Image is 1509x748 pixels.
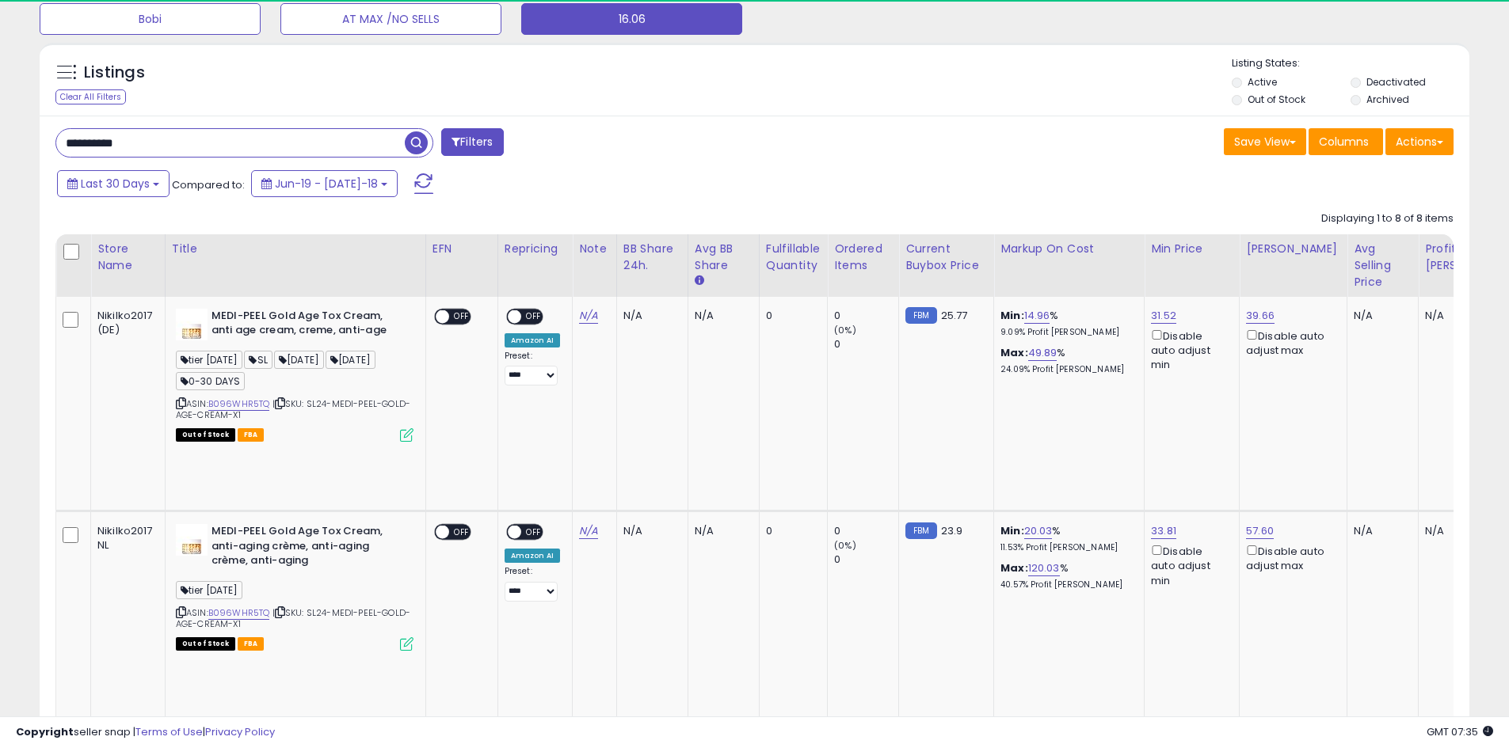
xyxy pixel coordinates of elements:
[1151,327,1227,373] div: Disable auto adjust min
[275,176,378,192] span: Jun-19 - [DATE]-18
[251,170,398,197] button: Jun-19 - [DATE]-18
[176,351,243,369] span: tier [DATE]
[1000,523,1024,538] b: Min:
[1000,560,1028,575] b: Max:
[1366,93,1409,106] label: Archived
[1309,128,1383,155] button: Columns
[244,351,272,369] span: SL
[695,524,747,538] div: N/A
[176,606,411,630] span: | SKU: SL24-MEDI-PEEL-GOLD-AGE-CREAM-X1
[505,333,560,347] div: Amazon AI
[211,309,404,342] b: MEDI-PEEL Gold Age Tox Cream, anti age cream, creme, anti-age
[176,524,208,556] img: 31b-ITHrEAL._SL40_.jpg
[1151,523,1176,539] a: 33.81
[1246,241,1340,257] div: [PERSON_NAME]
[176,637,235,651] span: All listings that are currently out of stock and unavailable for purchase on Amazon
[1000,327,1132,338] p: 9.09% Profit [PERSON_NAME]
[1000,308,1024,323] b: Min:
[176,309,208,340] img: 31b-ITHrEAL._SL40_.jpg
[280,3,501,35] button: AT MAX /NO SELLS
[211,524,404,572] b: MEDI-PEEL Gold Age Tox Cream, anti-aging crème, anti-aging crème, anti-aging
[274,351,324,369] span: [DATE]
[208,397,270,411] a: B096WHR5TQ
[1354,241,1412,290] div: Avg Selling Price
[1248,75,1277,89] label: Active
[1000,241,1137,257] div: Markup on Cost
[1000,309,1132,338] div: %
[834,337,898,351] div: 0
[16,724,74,739] strong: Copyright
[1000,579,1132,590] p: 40.57% Profit [PERSON_NAME]
[97,524,153,552] div: Nikilko2017 NL
[505,566,560,602] div: Preset:
[1248,93,1305,106] label: Out of Stock
[766,524,815,538] div: 0
[1151,241,1233,257] div: Min Price
[834,539,856,552] small: (0%)
[1246,523,1274,539] a: 57.60
[1232,56,1469,71] p: Listing States:
[834,524,898,538] div: 0
[695,241,753,274] div: Avg BB Share
[57,170,170,197] button: Last 30 Days
[40,3,261,35] button: Bobi
[84,62,145,84] h5: Listings
[695,274,704,288] small: Avg BB Share.
[1321,211,1454,226] div: Displaying 1 to 8 of 8 items
[1427,724,1493,739] span: 2025-08-18 07:35 GMT
[505,241,566,257] div: Repricing
[172,177,245,192] span: Compared to:
[97,241,158,274] div: Store Name
[238,428,265,442] span: FBA
[55,89,126,104] div: Clear All Filters
[1246,542,1335,573] div: Disable auto adjust max
[1028,345,1057,361] a: 49.89
[441,128,503,156] button: Filters
[521,309,547,323] span: OFF
[834,309,898,323] div: 0
[97,309,153,337] div: Nikilko2017 (DE)
[623,241,681,274] div: BB Share 24h.
[505,549,560,563] div: Amazon AI
[81,176,150,192] span: Last 30 Days
[1000,345,1028,360] b: Max:
[695,309,747,323] div: N/A
[176,372,246,390] span: 0-30 DAYS
[1028,560,1060,576] a: 120.03
[941,308,968,323] span: 25.77
[1151,542,1227,588] div: Disable auto adjust min
[623,524,676,538] div: N/A
[1354,309,1406,323] div: N/A
[905,241,987,274] div: Current Buybox Price
[994,234,1145,297] th: The percentage added to the cost of goods (COGS) that forms the calculator for Min & Max prices.
[176,428,235,442] span: All listings that are currently out of stock and unavailable for purchase on Amazon
[238,637,265,651] span: FBA
[905,522,936,539] small: FBM
[1319,134,1369,150] span: Columns
[579,523,598,539] a: N/A
[1000,364,1132,375] p: 24.09% Profit [PERSON_NAME]
[623,309,676,323] div: N/A
[579,241,610,257] div: Note
[176,524,413,649] div: ASIN:
[834,324,856,336] small: (0%)
[449,309,474,323] span: OFF
[1000,542,1132,553] p: 11.53% Profit [PERSON_NAME]
[176,309,413,440] div: ASIN:
[135,724,203,739] a: Terms of Use
[1246,327,1335,358] div: Disable auto adjust max
[1151,308,1176,324] a: 31.52
[1246,308,1275,324] a: 39.66
[176,397,411,421] span: | SKU: SL24-MEDI-PEEL-GOLD-AGE-CREAM-X1
[176,581,243,599] span: tier [DATE]
[834,241,892,274] div: Ordered Items
[1000,524,1132,553] div: %
[1024,308,1050,324] a: 14.96
[905,307,936,324] small: FBM
[521,526,547,539] span: OFF
[433,241,491,257] div: EFN
[205,724,275,739] a: Privacy Policy
[1354,524,1406,538] div: N/A
[521,3,742,35] button: 16.06
[1000,561,1132,590] div: %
